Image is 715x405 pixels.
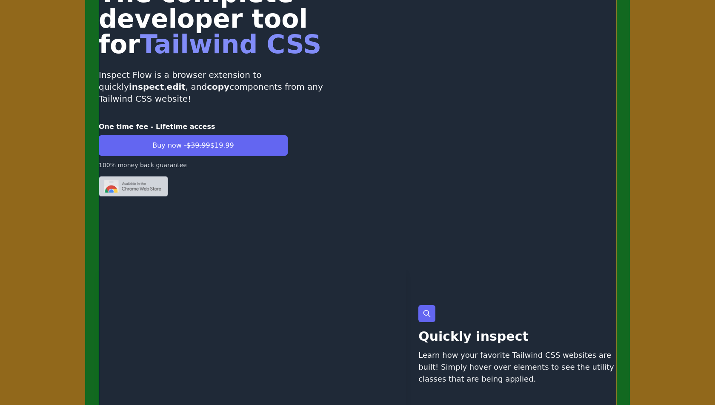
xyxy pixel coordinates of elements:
p: One time fee - Lifetime access [99,122,288,132]
strong: copy [207,82,229,92]
strong: inspect [129,82,164,92]
span: Tailwind CSS [140,29,321,59]
span: $39.99 [186,141,210,149]
p: 100% money back guarantee [99,161,288,169]
button: Buy now -$39.99$19.99 [99,135,288,156]
p: Quickly inspect [418,329,616,344]
p: Learn how your favorite Tailwind CSS websites are built! Simply hover over elements to see the ut... [418,349,616,385]
p: Inspect Flow is a browser extension to quickly , , and components from any Tailwind CSS website! [99,69,351,105]
strong: edit [167,82,186,92]
img: Chrome logo [99,176,168,197]
span: Buy now - $19.99 [152,140,234,151]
